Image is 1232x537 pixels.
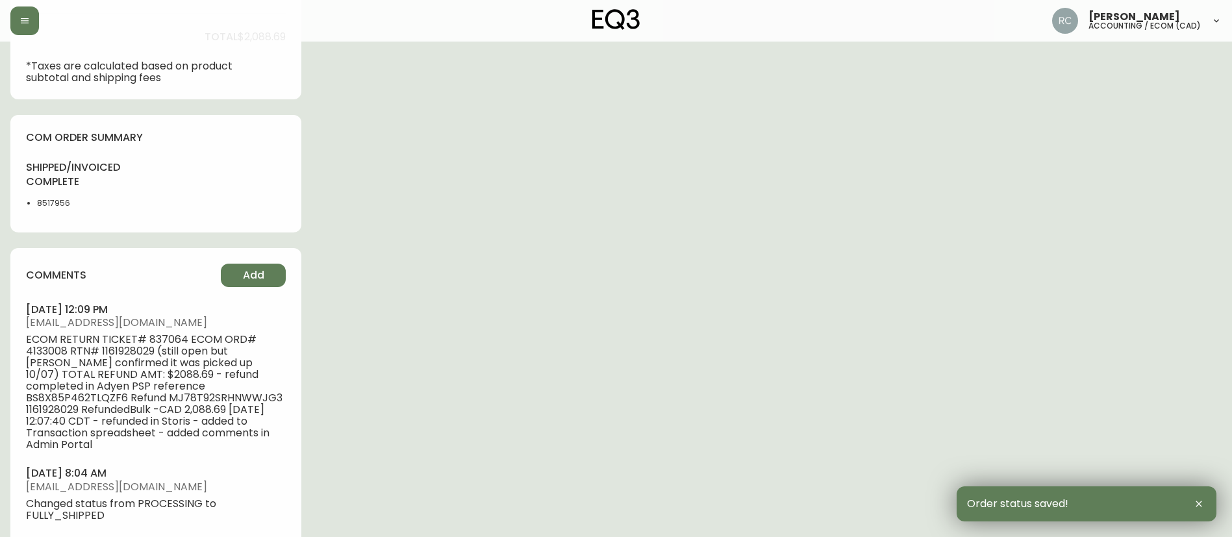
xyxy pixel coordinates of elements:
span: [EMAIL_ADDRESS][DOMAIN_NAME] [26,317,286,329]
img: logo [592,9,640,30]
h4: shipped/invoiced complete [26,160,102,190]
p: *Taxes are calculated based on product subtotal and shipping fees [26,60,238,84]
h4: [DATE] 12:09 pm [26,303,286,317]
img: f4ba4e02bd060be8f1386e3ca455bd0e [1052,8,1078,34]
span: Add [243,268,264,282]
span: Changed status from PROCESSING to FULLY_SHIPPED [26,498,286,521]
span: ECOM RETURN TICKET# 837064 ECOM ORD# 4133008 RTN# 1161928029 (still open but [PERSON_NAME] confir... [26,334,286,451]
h4: comments [26,268,86,282]
span: [PERSON_NAME] [1088,12,1180,22]
li: 8517956 [37,197,102,209]
span: $2,088.69 [238,31,286,43]
span: Order status saved! [967,498,1068,510]
span: [EMAIL_ADDRESS][DOMAIN_NAME] [26,481,286,493]
h4: com order summary [26,131,286,145]
button: Add [221,264,286,287]
h5: accounting / ecom (cad) [1088,22,1201,30]
h4: [DATE] 8:04 am [26,466,286,481]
